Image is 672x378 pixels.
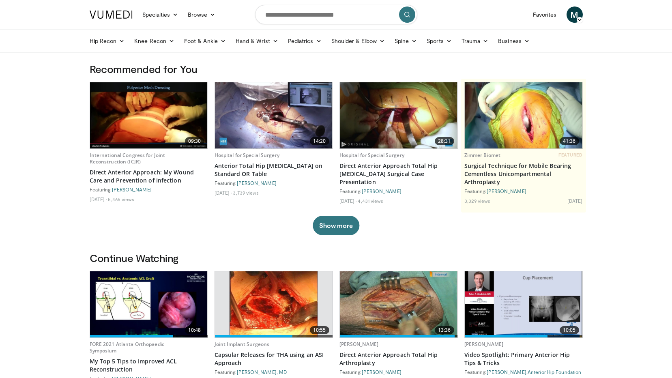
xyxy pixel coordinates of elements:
a: Direct Anterior Approach Total Hip [MEDICAL_DATA] Surgical Case Presentation [339,162,458,186]
span: 28:31 [435,137,454,145]
a: International Congress for Joint Reconstruction (ICJR) [90,152,165,165]
a: Zimmer Biomet [464,152,501,159]
div: Featuring: [339,369,458,375]
a: [PERSON_NAME] [112,187,152,192]
a: M [567,6,583,23]
span: 10:55 [310,326,329,334]
img: 827ba7c0-d001-4ae6-9e1c-6d4d4016a445.620x360_q85_upscale.jpg [465,82,582,148]
span: 10:48 [185,326,204,334]
a: 10:55 [215,271,333,337]
a: [PERSON_NAME] [487,188,526,194]
a: Specialties [137,6,183,23]
li: [DATE] [215,189,232,196]
a: 13:36 [340,271,457,337]
a: Joint Implant Surgeons [215,341,270,348]
a: Sports [422,33,457,49]
a: [PERSON_NAME] [339,341,379,348]
a: 28:31 [340,82,457,148]
a: Direct Anterior Approach Total Hip Arthroplasty [339,351,458,367]
a: Spine [390,33,422,49]
div: Featuring: [339,188,458,194]
a: Trauma [457,33,494,49]
a: Foot & Ankle [179,33,231,49]
a: 10:48 [90,271,208,337]
li: [DATE] [90,196,107,202]
a: Capsular Releases for THA using an ASI Approach [215,351,333,367]
a: FORE 2021 Atlanta Orthopaedic Symposium [90,341,164,354]
a: [PERSON_NAME] [237,180,277,186]
a: [PERSON_NAME] [362,369,401,375]
span: 14:20 [310,137,329,145]
a: Anterior Hip Foundation [528,369,581,375]
span: 13:36 [435,326,454,334]
a: Anterior Total Hip [MEDICAL_DATA] on Standard OR Table [215,162,333,178]
a: Browse [183,6,220,23]
a: Business [493,33,535,49]
div: Featuring: [464,188,583,194]
span: 10:05 [560,326,579,334]
li: 3,739 views [233,189,259,196]
a: 14:20 [215,82,333,148]
h3: Continue Watching [90,251,583,264]
a: Direct Anterior Approach: My Wound Care and Prevention of Infection [90,168,208,185]
button: Show more [313,216,359,235]
a: Video Spotlight: Primary Anterior Hip Tips & Tricks [464,351,583,367]
img: f882be9c-b177-4c29-818e-c6e49bc12bd7.620x360_q85_upscale.jpg [215,82,333,148]
a: Hospital for Special Surgery [339,152,404,159]
a: 41:36 [465,82,582,148]
div: Featuring: [90,186,208,193]
li: 4,431 views [358,198,383,204]
img: 0fb2c3ec-f67f-46a7-b15d-4d73a0bd1fb9.620x360_q85_upscale.jpg [90,271,208,337]
a: Hospital for Special Surgery [215,152,279,159]
li: [DATE] [339,198,357,204]
li: [DATE] [567,198,583,204]
span: 09:30 [185,137,204,145]
div: Featuring: , [464,369,583,375]
li: 3,329 views [464,198,491,204]
img: 0c6169a3-2b4b-478e-ad01-decad5bfad21.620x360_q85_upscale.jpg [90,82,208,148]
img: 294118_0000_1.png.620x360_q85_upscale.jpg [340,271,457,337]
span: 41:36 [560,137,579,145]
div: Featuring: [215,369,333,375]
a: Knee Recon [129,33,179,49]
a: Hip Recon [85,33,130,49]
a: [PERSON_NAME] [362,188,401,194]
img: 314571_3.png.620x360_q85_upscale.jpg [230,271,318,337]
a: Favorites [528,6,562,23]
a: [PERSON_NAME] [464,341,504,348]
span: FEATURED [558,152,582,158]
div: Featuring: [215,180,333,186]
a: Hand & Wrist [231,33,283,49]
a: Shoulder & Elbow [326,33,390,49]
a: Pediatrics [283,33,326,49]
a: [PERSON_NAME] [487,369,526,375]
input: Search topics, interventions [255,5,417,24]
a: My Top 5 Tips to Improved ACL Reconstruction [90,357,208,374]
img: f6ca8226-9686-411a-a56a-446b56cabc1b.620x360_q85_upscale.jpg [465,271,582,337]
a: 09:30 [90,82,208,148]
a: Surgical Technique for Mobile Bearing Cementless Unicompartmental Arthroplasty [464,162,583,186]
h3: Recommended for You [90,62,583,75]
img: d252da10-1284-465d-968b-a946a7529cc1.620x360_q85_upscale.jpg [340,82,457,148]
img: VuMedi Logo [90,11,133,19]
a: 10:05 [465,271,582,337]
a: [PERSON_NAME], MD [237,369,287,375]
li: 5,465 views [108,196,134,202]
